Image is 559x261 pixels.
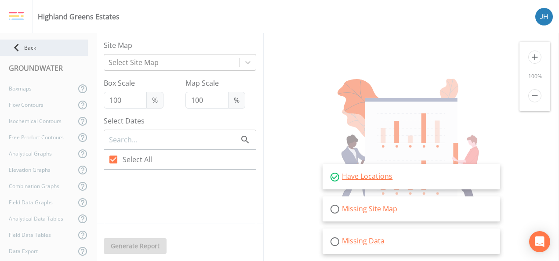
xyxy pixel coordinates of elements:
img: logo [9,11,24,21]
label: Map Scale [185,78,245,88]
label: Select Dates [104,116,256,126]
img: undraw_report_building_chart-e1PV7-8T.svg [324,79,498,215]
span: % [146,92,163,109]
a: Missing Data [342,236,385,246]
div: Open Intercom Messenger [529,231,550,252]
i: remove [528,89,541,102]
img: 84dca5caa6e2e8dac459fb12ff18e533 [535,8,553,25]
div: 100 % [519,72,550,80]
a: Have Locations [342,171,392,181]
span: % [228,92,245,109]
input: Search... [108,134,240,145]
span: Select All [123,154,152,165]
div: Highland Greens Estates [38,11,120,22]
i: add [528,51,541,64]
label: Site Map [104,40,256,51]
a: Missing Site Map [342,204,397,214]
label: Box Scale [104,78,163,88]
